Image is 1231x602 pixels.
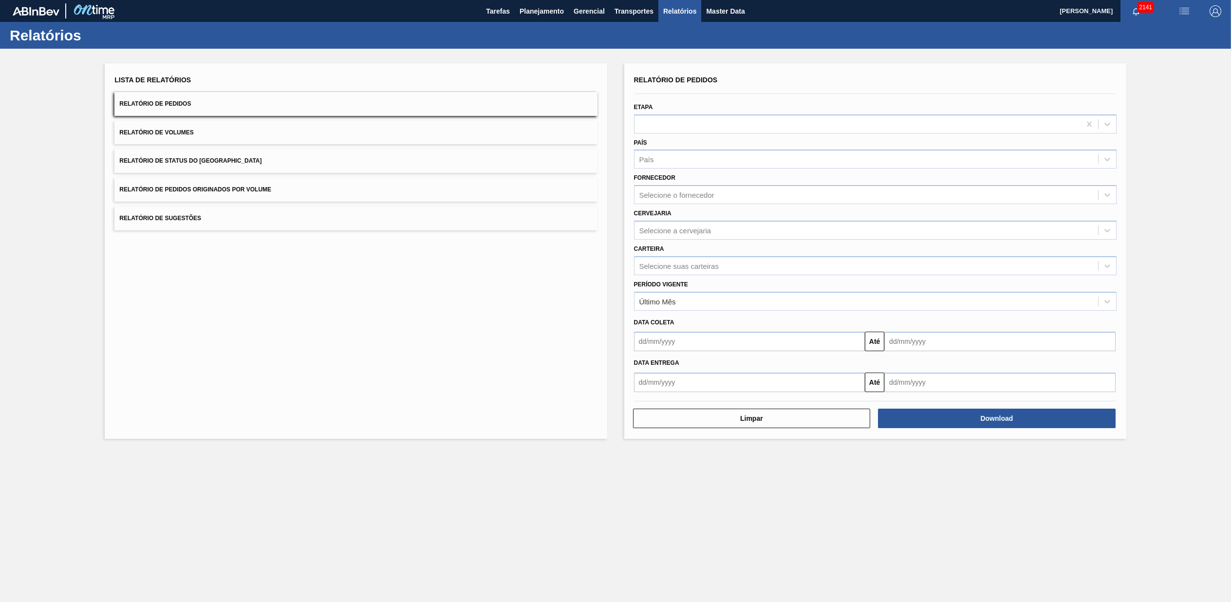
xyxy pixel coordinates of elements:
div: Último Mês [639,297,676,305]
input: dd/mm/yyyy [884,332,1116,351]
span: Relatório de Volumes [119,129,193,136]
span: Data entrega [634,359,679,366]
input: dd/mm/yyyy [884,373,1116,392]
span: Planejamento [520,5,564,17]
span: Relatórios [663,5,696,17]
span: 2141 [1137,2,1154,13]
button: Relatório de Pedidos [114,92,597,116]
span: Relatório de Status do [GEOGRAPHIC_DATA] [119,157,261,164]
button: Até [865,373,884,392]
div: Selecione a cervejaria [639,226,711,234]
span: Master Data [706,5,745,17]
span: Relatório de Pedidos Originados por Volume [119,186,271,193]
span: Data coleta [634,319,674,326]
label: Etapa [634,104,653,111]
img: TNhmsLtSVTkK8tSr43FrP2fwEKptu5GPRR3wAAAABJRU5ErkJggg== [13,7,59,16]
label: Carteira [634,245,664,252]
button: Notificações [1120,4,1152,18]
div: Selecione o fornecedor [639,191,714,199]
button: Relatório de Sugestões [114,207,597,230]
h1: Relatórios [10,30,183,41]
button: Relatório de Volumes [114,121,597,145]
span: Transportes [615,5,653,17]
label: Período Vigente [634,281,688,288]
img: userActions [1178,5,1190,17]
span: Relatório de Pedidos [119,100,191,107]
label: Cervejaria [634,210,671,217]
span: Tarefas [486,5,510,17]
span: Relatório de Sugestões [119,215,201,222]
label: Fornecedor [634,174,675,181]
span: Gerencial [574,5,605,17]
span: Relatório de Pedidos [634,76,718,84]
button: Até [865,332,884,351]
button: Relatório de Status do [GEOGRAPHIC_DATA] [114,149,597,173]
button: Relatório de Pedidos Originados por Volume [114,178,597,202]
button: Download [878,409,1116,428]
button: Limpar [633,409,871,428]
input: dd/mm/yyyy [634,332,865,351]
div: Selecione suas carteiras [639,262,719,270]
input: dd/mm/yyyy [634,373,865,392]
label: País [634,139,647,146]
span: Lista de Relatórios [114,76,191,84]
img: Logout [1210,5,1221,17]
div: País [639,155,654,164]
